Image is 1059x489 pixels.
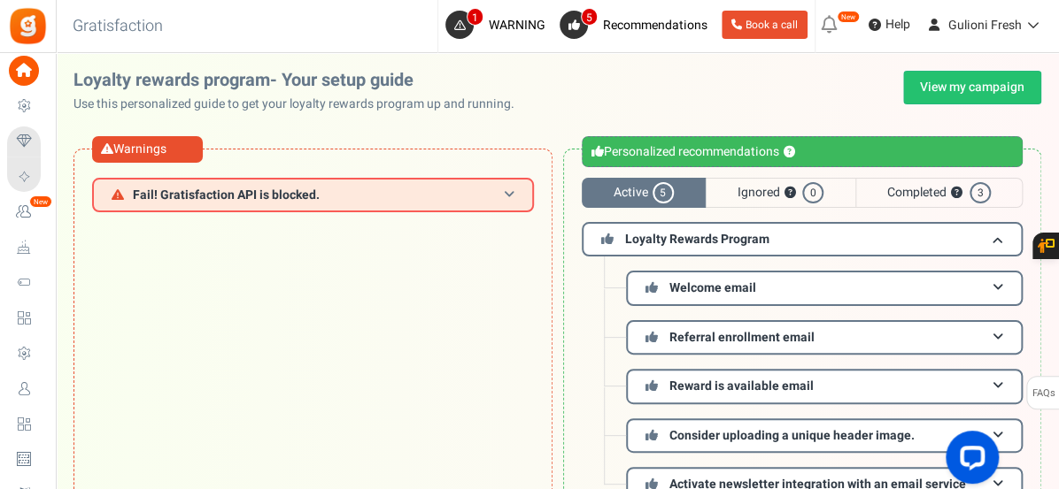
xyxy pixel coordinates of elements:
button: ? [784,147,795,158]
a: Help [862,11,917,39]
span: Referral enrollment email [669,328,815,347]
span: Recommendations [603,16,707,34]
span: WARNING [489,16,545,34]
span: 5 [653,182,674,203]
div: Warnings [92,136,203,163]
h2: Loyalty rewards program- Your setup guide [73,71,529,90]
span: Welcome email [669,279,756,297]
em: New [29,195,52,208]
em: New [837,11,860,23]
a: Book a call [722,11,808,39]
button: ? [784,187,795,199]
span: Help [881,16,910,34]
span: Gulioni Fresh [948,16,1022,34]
span: Ignored [706,178,855,208]
h3: Gratisfaction [53,9,182,44]
div: Personalized recommendations [582,136,1024,167]
span: Loyalty Rewards Program [625,230,769,248]
span: FAQs [1032,377,1055,410]
button: ? [951,187,962,199]
span: 5 [581,8,598,26]
img: Gratisfaction [8,6,48,46]
span: Fail! Gratisfaction API is blocked. [133,188,320,202]
a: 5 Recommendations [560,11,715,39]
a: New [7,197,48,227]
a: 1 WARNING [445,11,553,39]
span: Completed [855,178,1024,208]
span: Consider uploading a unique header image. [669,426,915,445]
span: 1 [467,8,483,26]
span: Reward is available email [669,377,814,395]
span: Active [582,178,707,208]
a: View my campaign [903,71,1041,104]
p: Use this personalized guide to get your loyalty rewards program up and running. [73,96,529,113]
span: 0 [802,182,823,203]
span: 3 [970,182,991,203]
